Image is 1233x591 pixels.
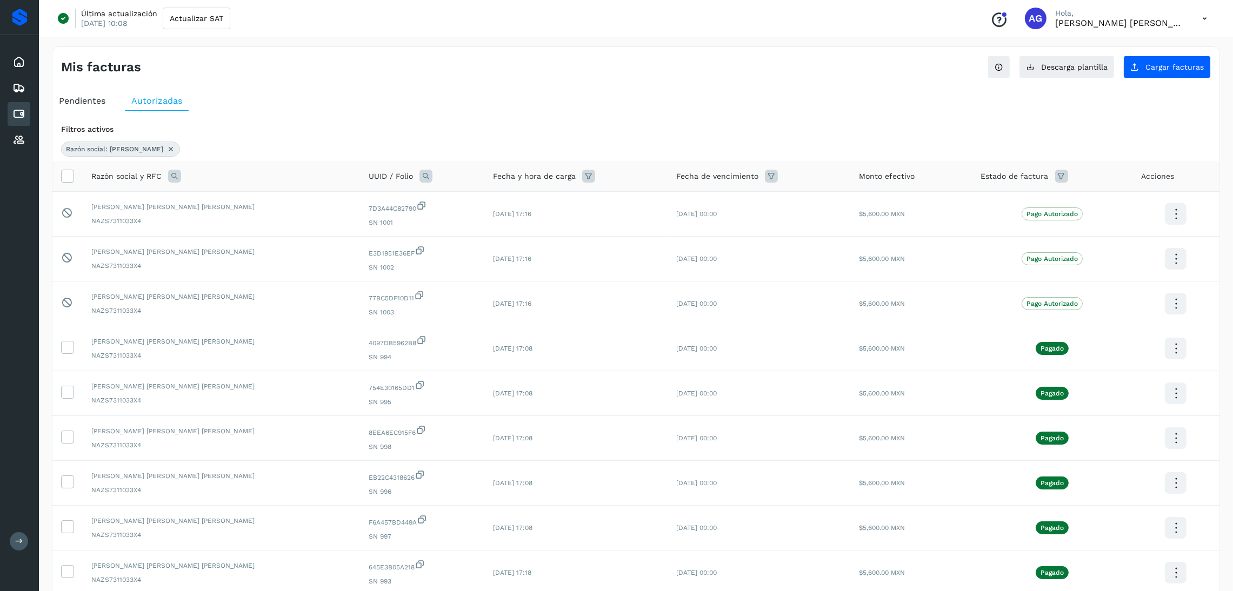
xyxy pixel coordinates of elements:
[369,469,476,482] span: EB22C4318626
[59,96,105,106] span: Pendientes
[859,524,905,532] span: $5,600.00 MXN
[91,216,351,226] span: NAZS7311033X4
[676,479,717,487] span: [DATE] 00:00
[676,255,717,263] span: [DATE] 00:00
[493,345,532,352] span: [DATE] 17:08
[369,200,476,213] span: 7D3A44C82790
[369,397,476,407] span: SN 995
[859,210,905,218] span: $5,600.00 MXN
[91,306,351,315] span: NAZS7311033X4
[131,96,182,106] span: Autorizadas
[369,245,476,258] span: E3D1951E36EF
[91,485,351,495] span: NAZS7311033X4
[1041,345,1064,352] p: Pagado
[1041,479,1064,487] p: Pagado
[493,300,531,307] span: [DATE] 17:16
[369,335,476,348] span: 4097DB5962B8
[1027,210,1078,218] p: Pago Autorizado
[676,524,717,532] span: [DATE] 00:00
[91,247,351,257] span: [PERSON_NAME] [PERSON_NAME] [PERSON_NAME]
[91,381,351,391] span: [PERSON_NAME] [PERSON_NAME] [PERSON_NAME]
[91,171,162,182] span: Razón social y RFC
[61,142,180,157] div: Razón social: socorro
[1041,63,1108,71] span: Descarga plantilla
[493,210,531,218] span: [DATE] 17:16
[1027,300,1078,307] p: Pago Autorizado
[676,345,717,352] span: [DATE] 00:00
[91,351,351,360] span: NAZS7311033X4
[8,76,30,100] div: Embarques
[859,434,905,442] span: $5,600.00 MXN
[859,171,915,182] span: Monto efectivo
[859,300,905,307] span: $5,600.00 MXN
[1055,18,1185,28] p: Abigail Gonzalez Leon
[91,471,351,481] span: [PERSON_NAME] [PERSON_NAME] [PERSON_NAME]
[91,426,351,436] span: [PERSON_NAME] [PERSON_NAME] [PERSON_NAME]
[369,559,476,572] span: 645E3B05A218
[1145,63,1204,71] span: Cargar facturas
[493,569,531,576] span: [DATE] 17:18
[91,561,351,570] span: [PERSON_NAME] [PERSON_NAME] [PERSON_NAME]
[676,171,758,182] span: Fecha de vencimiento
[369,307,476,317] span: SN 1003
[1141,171,1174,182] span: Acciones
[8,102,30,126] div: Cuentas por pagar
[170,15,223,22] span: Actualizar SAT
[369,171,413,182] span: UUID / Folio
[369,576,476,586] span: SN 993
[1041,524,1064,532] p: Pagado
[61,124,1211,135] div: Filtros activos
[91,530,351,540] span: NAZS7311033X4
[369,263,476,272] span: SN 1002
[859,569,905,576] span: $5,600.00 MXN
[61,59,141,75] h4: Mis facturas
[91,202,351,212] span: [PERSON_NAME] [PERSON_NAME] [PERSON_NAME]
[859,255,905,263] span: $5,600.00 MXN
[369,380,476,393] span: 754E30165DD1
[91,292,351,301] span: [PERSON_NAME] [PERSON_NAME] [PERSON_NAME]
[81,9,157,18] p: Última actualización
[91,575,351,585] span: NAZS7311033X4
[91,337,351,346] span: [PERSON_NAME] [PERSON_NAME] [PERSON_NAME]
[66,144,163,154] span: Razón social: [PERSON_NAME]
[859,389,905,397] span: $5,600.00 MXN
[369,442,476,452] span: SN 998
[1041,434,1064,442] p: Pagado
[1019,56,1115,78] button: Descarga plantilla
[859,345,905,352] span: $5,600.00 MXN
[676,569,717,576] span: [DATE] 00:00
[981,171,1049,182] span: Estado de factura
[91,516,351,526] span: [PERSON_NAME] [PERSON_NAME] [PERSON_NAME]
[91,395,351,405] span: NAZS7311033X4
[859,479,905,487] span: $5,600.00 MXN
[493,389,532,397] span: [DATE] 17:08
[676,300,717,307] span: [DATE] 00:00
[1041,389,1064,397] p: Pagado
[91,261,351,271] span: NAZS7311033X4
[369,487,476,496] span: SN 996
[1123,56,1211,78] button: Cargar facturas
[369,290,476,303] span: 77BC5DF10D11
[369,514,476,527] span: F6A457BD449A
[163,8,230,29] button: Actualizar SAT
[1027,255,1078,263] p: Pago Autorizado
[81,18,128,28] p: [DATE] 10:08
[493,479,532,487] span: [DATE] 17:08
[8,50,30,74] div: Inicio
[1041,569,1064,576] p: Pagado
[493,434,532,442] span: [DATE] 17:08
[493,255,531,263] span: [DATE] 17:16
[369,425,476,438] span: 8EEA6EC915F6
[369,352,476,362] span: SN 994
[493,171,576,182] span: Fecha y hora de carga
[676,434,717,442] span: [DATE] 00:00
[369,532,476,541] span: SN 997
[676,389,717,397] span: [DATE] 00:00
[369,218,476,227] span: SN 1001
[493,524,532,532] span: [DATE] 17:08
[91,440,351,450] span: NAZS7311033X4
[1055,9,1185,18] p: Hola,
[676,210,717,218] span: [DATE] 00:00
[8,128,30,152] div: Proveedores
